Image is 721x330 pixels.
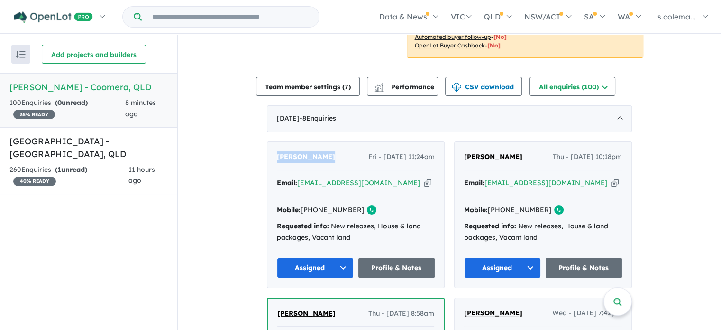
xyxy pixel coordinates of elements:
div: New releases, House & land packages, Vacant land [464,221,622,244]
a: Profile & Notes [358,258,435,278]
button: Copy [424,178,431,188]
span: 11 hours ago [128,165,155,185]
strong: ( unread) [55,98,88,107]
u: OpenLot Buyer Cashback [415,42,485,49]
span: [PERSON_NAME] [277,309,336,318]
u: Automated buyer follow-up [415,33,491,40]
span: [PERSON_NAME] [464,152,522,161]
strong: Requested info: [464,222,516,230]
a: [PHONE_NUMBER] [488,206,552,214]
div: [DATE] [267,105,632,132]
button: Copy [611,178,619,188]
img: Openlot PRO Logo White [14,11,93,23]
span: Wed - [DATE] 7:42pm [552,308,622,319]
img: bar-chart.svg [374,85,384,92]
strong: Requested info: [277,222,329,230]
strong: Mobile: [277,206,301,214]
span: 0 [57,98,62,107]
button: CSV download [445,77,522,96]
span: [No] [487,42,501,49]
strong: Mobile: [464,206,488,214]
img: line-chart.svg [374,83,383,88]
img: sort.svg [16,51,26,58]
div: 100 Enquir ies [9,97,125,120]
strong: Email: [464,179,484,187]
h5: [GEOGRAPHIC_DATA] - [GEOGRAPHIC_DATA] , QLD [9,135,168,160]
img: download icon [452,83,461,92]
span: 8 minutes ago [125,98,156,118]
a: [EMAIL_ADDRESS][DOMAIN_NAME] [297,179,420,187]
a: [PERSON_NAME] [277,308,336,320]
span: [PERSON_NAME] [277,152,335,161]
div: New releases, House & land packages, Vacant land [277,221,435,244]
span: Thu - [DATE] 8:58am [368,308,434,320]
span: [PERSON_NAME] [464,309,522,317]
input: Try estate name, suburb, builder or developer [144,7,317,27]
a: Profile & Notes [546,258,622,278]
span: - 8 Enquir ies [300,114,336,123]
a: [PERSON_NAME] [464,308,522,319]
span: 35 % READY [13,110,55,119]
button: Team member settings (7) [256,77,360,96]
strong: ( unread) [55,165,87,174]
button: Performance [367,77,438,96]
a: [PERSON_NAME] [277,151,335,163]
span: Thu - [DATE] 10:18pm [553,151,622,163]
span: [No] [493,33,507,40]
div: 260 Enquir ies [9,164,128,187]
button: All enquiries (100) [529,77,615,96]
span: Fri - [DATE] 11:24am [368,151,435,163]
span: Performance [376,83,434,91]
strong: Email: [277,179,297,187]
span: 7 [345,83,348,91]
span: s.colema... [657,12,696,21]
h5: [PERSON_NAME] - Coomera , QLD [9,81,168,94]
button: Add projects and builders [42,45,146,64]
span: 40 % READY [13,177,56,186]
a: [PHONE_NUMBER] [301,206,365,214]
button: Assigned [277,258,354,278]
span: 1 [57,165,61,174]
a: [EMAIL_ADDRESS][DOMAIN_NAME] [484,179,608,187]
button: Assigned [464,258,541,278]
a: [PERSON_NAME] [464,151,522,163]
